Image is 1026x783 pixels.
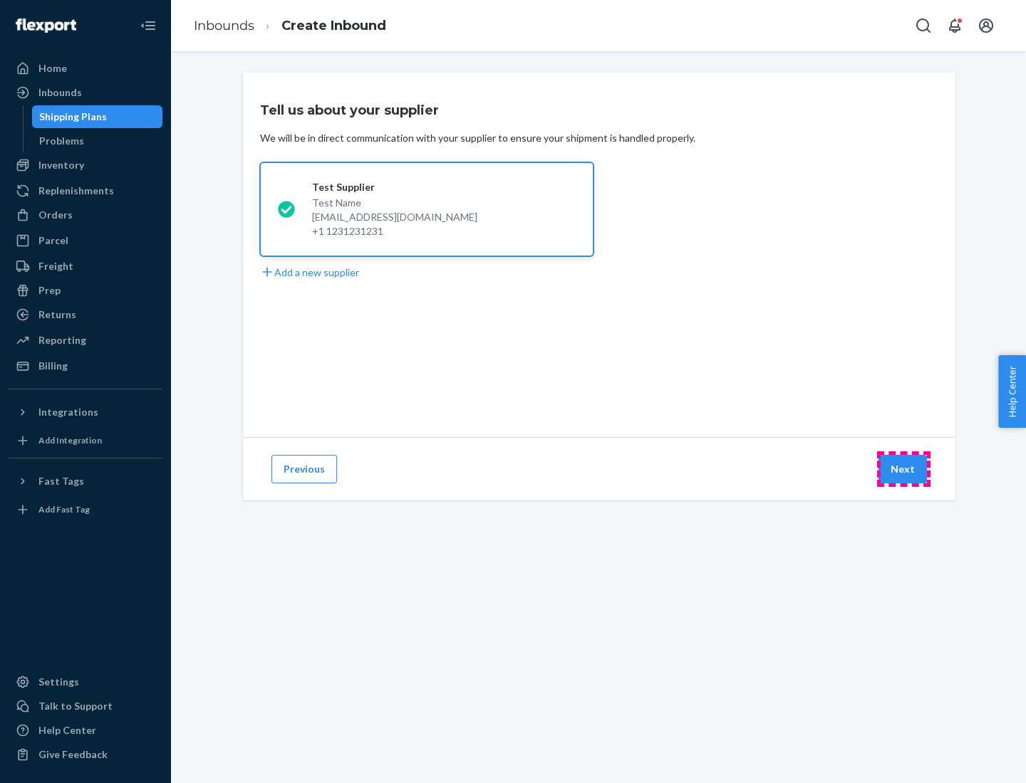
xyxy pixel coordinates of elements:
button: Fast Tags [9,470,162,493]
ol: breadcrumbs [182,5,398,47]
div: Add Integration [38,434,102,446]
button: Integrations [9,401,162,424]
div: Parcel [38,233,68,248]
button: Open account menu [972,11,1000,40]
a: Inbounds [9,81,162,104]
button: Open Search Box [909,11,938,40]
a: Returns [9,303,162,326]
div: Replenishments [38,184,114,198]
button: Help Center [998,355,1026,428]
a: Problems [32,130,163,152]
div: Home [38,61,67,75]
div: Freight [38,259,73,273]
a: Help Center [9,719,162,742]
a: Inventory [9,154,162,177]
a: Prep [9,279,162,302]
a: Home [9,57,162,80]
a: Orders [9,204,162,226]
div: Fast Tags [38,474,84,488]
div: Settings [38,675,79,689]
img: Flexport logo [16,19,76,33]
div: Give Feedback [38,747,108,762]
div: Billing [38,359,68,373]
a: Reporting [9,329,162,352]
div: Prep [38,283,61,298]
a: Inbounds [194,18,254,33]
button: Close Navigation [134,11,162,40]
div: We will be in direct communication with your supplier to ensure your shipment is handled properly. [260,131,695,145]
div: Integrations [38,405,98,419]
a: Create Inbound [281,18,386,33]
button: Give Feedback [9,743,162,766]
a: Freight [9,255,162,278]
a: Billing [9,354,162,377]
div: Add Fast Tag [38,503,90,515]
a: Shipping Plans [32,105,163,128]
div: Inbounds [38,85,82,100]
div: Inventory [38,158,84,172]
div: Shipping Plans [39,110,107,124]
button: Open notifications [940,11,969,40]
div: Orders [38,208,73,222]
a: Parcel [9,229,162,252]
div: Returns [38,308,76,322]
button: Add a new supplier [260,265,359,280]
a: Add Integration [9,429,162,452]
div: Talk to Support [38,699,113,713]
a: Talk to Support [9,695,162,718]
div: Help Center [38,723,96,737]
a: Add Fast Tag [9,498,162,521]
a: Settings [9,671,162,693]
a: Replenishments [9,179,162,202]
div: Reporting [38,333,86,347]
button: Previous [271,455,337,483]
button: Next [879,455,927,483]
h3: Tell us about your supplier [260,101,439,120]
div: Problems [39,134,84,148]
